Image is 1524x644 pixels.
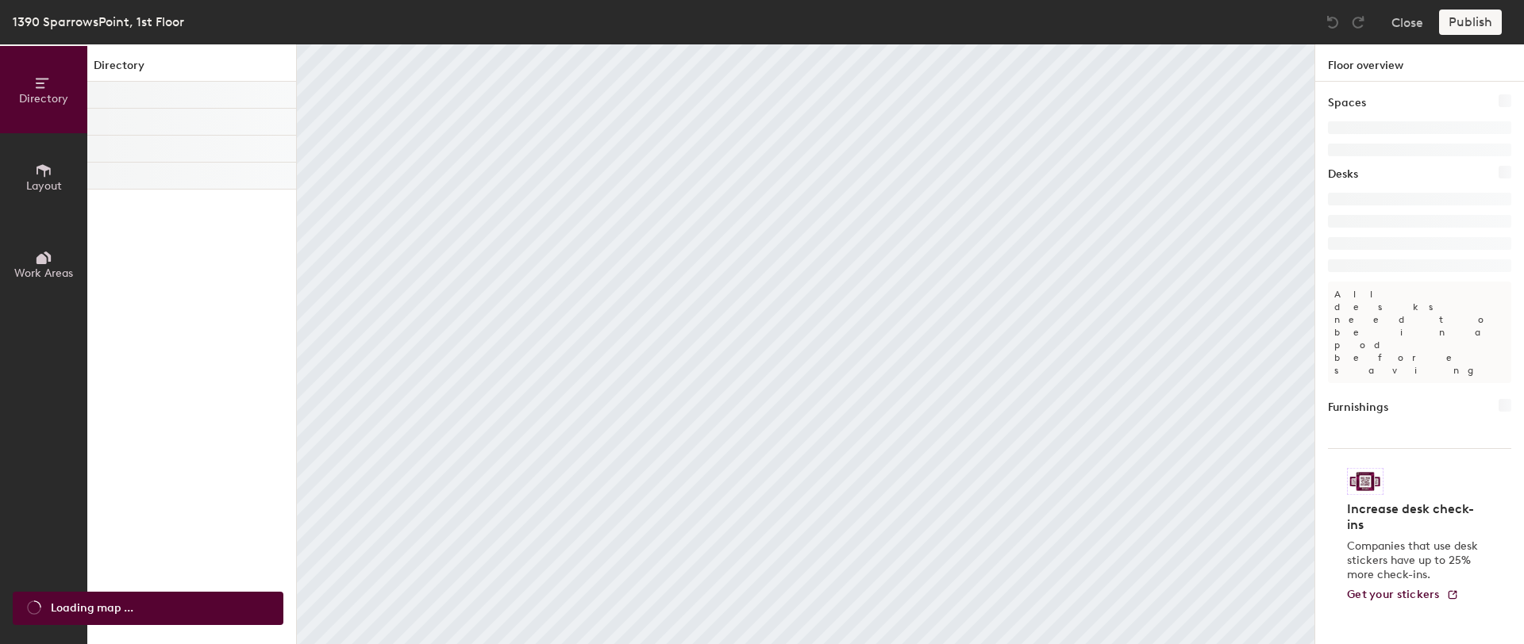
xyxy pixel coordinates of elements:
[1391,10,1423,35] button: Close
[1350,14,1366,30] img: Redo
[1328,94,1366,112] h1: Spaces
[26,179,62,193] span: Layout
[19,92,68,105] span: Directory
[1315,44,1524,82] h1: Floor overview
[13,12,184,32] div: 1390 SparrowsPoint, 1st Floor
[1328,399,1388,416] h1: Furnishings
[1328,282,1511,383] p: All desks need to be in a pod before saving
[1347,539,1483,582] p: Companies that use desk stickers have up to 25% more check-ins.
[1347,588,1459,602] a: Get your stickers
[297,44,1314,644] canvas: Map
[87,57,296,82] h1: Directory
[1347,468,1384,495] img: Sticker logo
[1328,166,1358,183] h1: Desks
[14,266,73,280] span: Work Areas
[1347,588,1440,601] span: Get your stickers
[1347,501,1483,533] h4: Increase desk check-ins
[51,600,133,617] span: Loading map ...
[1325,14,1341,30] img: Undo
